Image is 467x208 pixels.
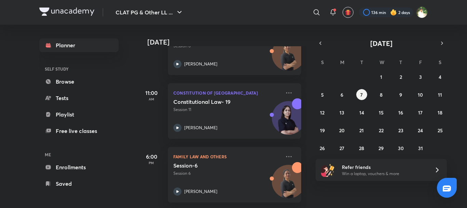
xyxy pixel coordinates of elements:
abbr: October 4, 2025 [439,74,441,80]
button: October 13, 2025 [336,107,347,118]
img: referral [321,163,335,177]
a: Browse [39,75,119,88]
button: October 1, 2025 [376,71,387,82]
p: Family Law and others [173,152,281,161]
img: Company Logo [39,8,94,16]
p: [PERSON_NAME] [184,125,217,131]
h6: ME [39,149,119,160]
abbr: October 16, 2025 [398,109,403,116]
button: October 17, 2025 [415,107,426,118]
button: October 3, 2025 [415,71,426,82]
abbr: Sunday [321,59,324,65]
button: CLAT PG & Other LL ... [111,5,188,19]
abbr: Monday [340,59,344,65]
button: October 22, 2025 [376,125,387,136]
abbr: October 19, 2025 [320,127,325,134]
p: Win a laptop, vouchers & more [342,171,426,177]
abbr: Thursday [399,59,402,65]
button: October 4, 2025 [435,71,445,82]
button: October 20, 2025 [336,125,347,136]
abbr: October 10, 2025 [418,91,423,98]
h5: Session-6 [173,162,258,169]
a: Enrollments [39,160,119,174]
abbr: October 18, 2025 [438,109,442,116]
img: Avatar [272,105,305,138]
a: Company Logo [39,8,94,17]
h5: 11:00 [138,89,165,97]
abbr: October 23, 2025 [398,127,403,134]
abbr: October 1, 2025 [380,74,382,80]
button: October 30, 2025 [395,143,406,154]
button: October 9, 2025 [395,89,406,100]
button: October 11, 2025 [435,89,445,100]
abbr: October 20, 2025 [339,127,345,134]
button: October 27, 2025 [336,143,347,154]
abbr: October 28, 2025 [359,145,364,151]
p: [PERSON_NAME] [184,188,217,195]
abbr: October 9, 2025 [399,91,402,98]
button: October 19, 2025 [317,125,328,136]
img: Harshal Jadhao [416,7,428,18]
p: AM [138,97,165,101]
abbr: October 22, 2025 [379,127,384,134]
h5: Constitutional Law- 19 [173,98,258,105]
img: Avatar [272,169,305,201]
abbr: October 24, 2025 [418,127,423,134]
button: October 16, 2025 [395,107,406,118]
h4: [DATE] [147,38,308,46]
a: Playlist [39,108,119,121]
abbr: Saturday [439,59,441,65]
abbr: October 26, 2025 [320,145,325,151]
p: Session 6 [173,170,281,176]
button: October 18, 2025 [435,107,445,118]
button: avatar [343,7,353,18]
abbr: Tuesday [360,59,363,65]
button: October 21, 2025 [356,125,367,136]
button: October 12, 2025 [317,107,328,118]
a: Planner [39,38,119,52]
p: PM [138,161,165,165]
img: Avatar [272,41,305,74]
abbr: October 12, 2025 [320,109,324,116]
abbr: October 27, 2025 [339,145,344,151]
abbr: October 13, 2025 [339,109,344,116]
abbr: October 14, 2025 [359,109,364,116]
abbr: October 30, 2025 [398,145,404,151]
button: October 5, 2025 [317,89,328,100]
h5: 6:00 [138,152,165,161]
button: October 2, 2025 [395,71,406,82]
h6: SELF STUDY [39,63,119,75]
button: October 6, 2025 [336,89,347,100]
img: avatar [345,9,351,15]
button: October 23, 2025 [395,125,406,136]
a: Saved [39,177,119,191]
button: October 29, 2025 [376,143,387,154]
button: October 14, 2025 [356,107,367,118]
abbr: October 2, 2025 [400,74,402,80]
p: [PERSON_NAME] [184,61,217,67]
abbr: October 8, 2025 [380,91,383,98]
button: October 31, 2025 [415,143,426,154]
abbr: Wednesday [379,59,384,65]
abbr: October 6, 2025 [341,91,343,98]
a: Tests [39,91,119,105]
abbr: October 15, 2025 [379,109,384,116]
abbr: October 31, 2025 [418,145,423,151]
button: October 8, 2025 [376,89,387,100]
abbr: October 21, 2025 [359,127,364,134]
abbr: October 29, 2025 [378,145,384,151]
abbr: October 5, 2025 [321,91,324,98]
img: streak [390,9,397,16]
abbr: October 7, 2025 [360,91,363,98]
button: October 26, 2025 [317,143,328,154]
span: [DATE] [370,39,392,48]
button: October 15, 2025 [376,107,387,118]
abbr: October 25, 2025 [438,127,443,134]
h6: Refer friends [342,163,426,171]
p: Constitution of [GEOGRAPHIC_DATA] [173,89,281,97]
abbr: October 11, 2025 [438,91,442,98]
p: Session 11 [173,107,281,113]
abbr: October 17, 2025 [418,109,423,116]
button: October 10, 2025 [415,89,426,100]
button: [DATE] [325,38,437,48]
